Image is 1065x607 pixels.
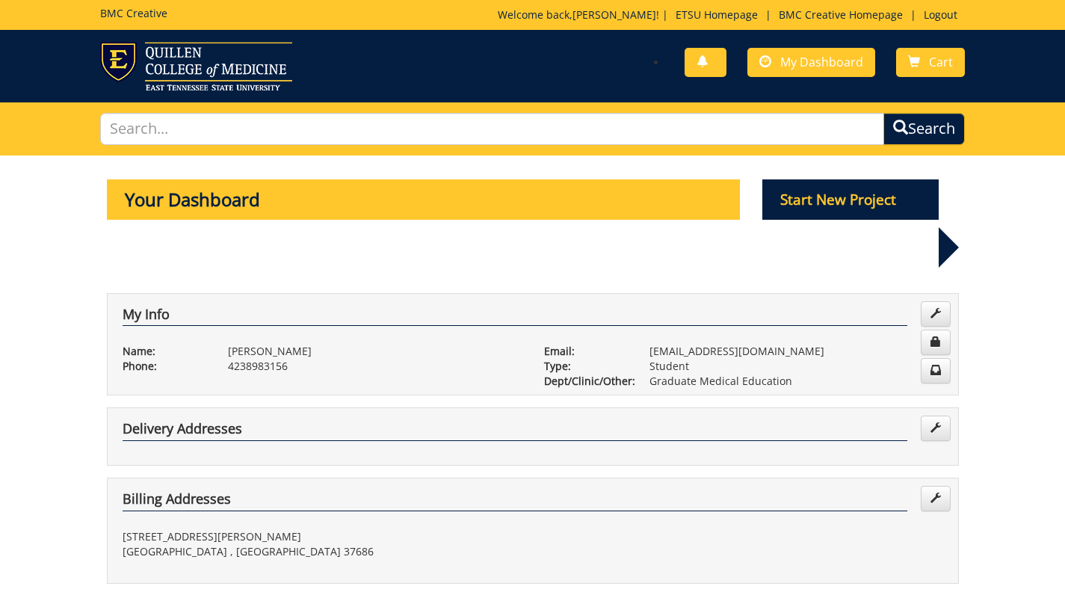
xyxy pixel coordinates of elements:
[668,7,765,22] a: ETSU Homepage
[921,486,951,511] a: Edit Addresses
[649,374,943,389] p: Graduate Medical Education
[883,113,965,145] button: Search
[498,7,965,22] p: Welcome back, ! | | |
[896,48,965,77] a: Cart
[228,344,522,359] p: [PERSON_NAME]
[544,374,627,389] p: Dept/Clinic/Other:
[929,54,953,70] span: Cart
[780,54,863,70] span: My Dashboard
[100,113,885,145] input: Search...
[123,359,206,374] p: Phone:
[100,7,167,19] h5: BMC Creative
[771,7,910,22] a: BMC Creative Homepage
[100,42,292,90] img: ETSU logo
[649,344,943,359] p: [EMAIL_ADDRESS][DOMAIN_NAME]
[123,529,522,544] p: [STREET_ADDRESS][PERSON_NAME]
[123,492,907,511] h4: Billing Addresses
[228,359,522,374] p: 4238983156
[921,330,951,355] a: Change Password
[762,194,939,208] a: Start New Project
[747,48,875,77] a: My Dashboard
[916,7,965,22] a: Logout
[123,422,907,441] h4: Delivery Addresses
[107,179,741,220] p: Your Dashboard
[649,359,943,374] p: Student
[921,358,951,383] a: Change Communication Preferences
[123,544,522,559] p: [GEOGRAPHIC_DATA] , [GEOGRAPHIC_DATA] 37686
[572,7,656,22] a: [PERSON_NAME]
[544,359,627,374] p: Type:
[762,179,939,220] p: Start New Project
[921,416,951,441] a: Edit Addresses
[123,307,907,327] h4: My Info
[921,301,951,327] a: Edit Info
[123,344,206,359] p: Name:
[544,344,627,359] p: Email:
